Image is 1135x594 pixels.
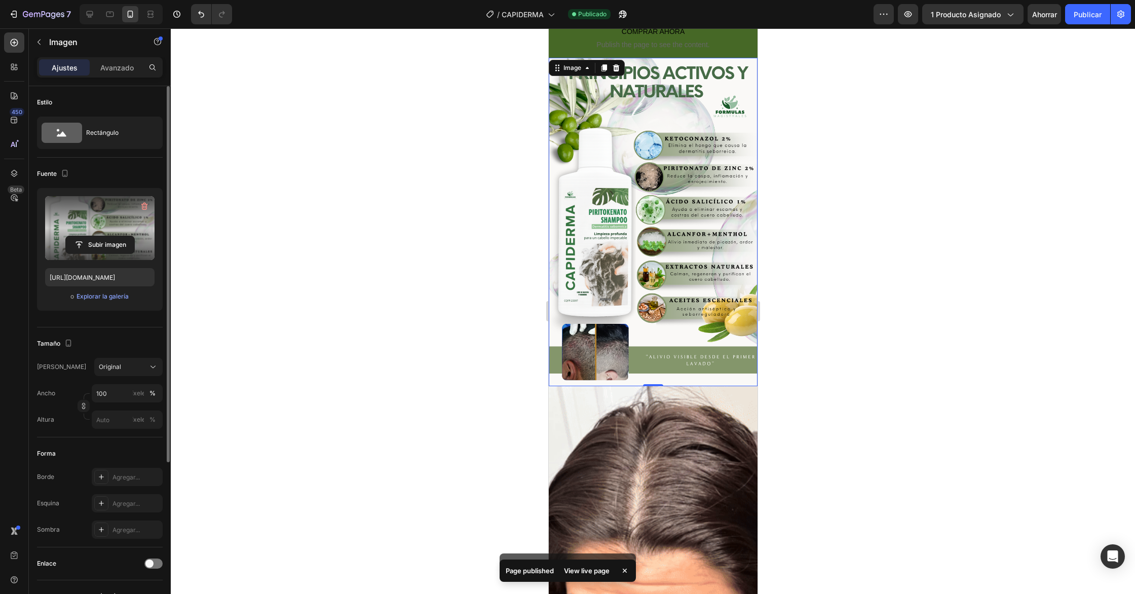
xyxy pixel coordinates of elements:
font: Sombra [37,526,60,533]
font: Publicar [1074,10,1102,19]
font: Estilo [37,98,52,106]
font: 1 producto asignado [931,10,1001,19]
button: píxeles [146,414,159,426]
font: Explorar la galería [77,292,129,300]
font: 450 [12,108,22,116]
font: Ahorrar [1032,10,1057,19]
button: 1 producto asignado [922,4,1024,24]
button: Subir imagen [65,236,135,254]
font: o [70,292,74,300]
font: Beta [10,186,22,193]
font: Ajustes [52,63,78,72]
iframe: Área de diseño [549,28,758,594]
font: Fuente [37,170,57,177]
font: Borde [37,473,54,480]
button: Original [94,358,163,376]
font: % [149,416,156,423]
font: Agregar... [112,500,140,507]
input: píxeles% [92,411,163,429]
font: % [149,389,156,397]
button: Explorar la galería [76,291,129,302]
div: Abrir Intercom Messenger [1101,544,1125,569]
font: Rectángulo [86,129,119,136]
p: Imagen [49,36,135,48]
font: [PERSON_NAME] [37,363,86,370]
font: Avanzado [100,63,134,72]
button: 7 [4,4,75,24]
p: Page published [506,566,554,576]
font: Forma [37,450,56,457]
font: Imagen [49,37,78,47]
input: https://ejemplo.com/imagen.jpg [45,268,155,286]
input: píxeles% [92,384,163,402]
font: Publicado [578,10,607,18]
button: Ahorrar [1028,4,1061,24]
font: Esquina [37,499,59,507]
font: píxeles [128,389,148,397]
font: Enlace [37,560,56,567]
button: % [132,387,144,399]
font: píxeles [128,416,148,423]
font: Altura [37,416,54,423]
font: Ancho [37,389,55,397]
font: 7 [66,9,71,19]
button: Publicar [1065,4,1110,24]
font: Original [99,363,121,370]
font: CAPIDERMA [502,10,544,19]
button: píxeles [146,387,159,399]
font: / [497,10,500,19]
font: Página guardada exitosamente [506,559,602,567]
font: Agregar... [112,526,140,534]
div: Deshacer/Rehacer [191,4,232,24]
font: Agregar... [112,473,140,481]
font: Tamaño [37,340,60,347]
div: View live page [558,564,616,578]
button: % [132,414,144,426]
